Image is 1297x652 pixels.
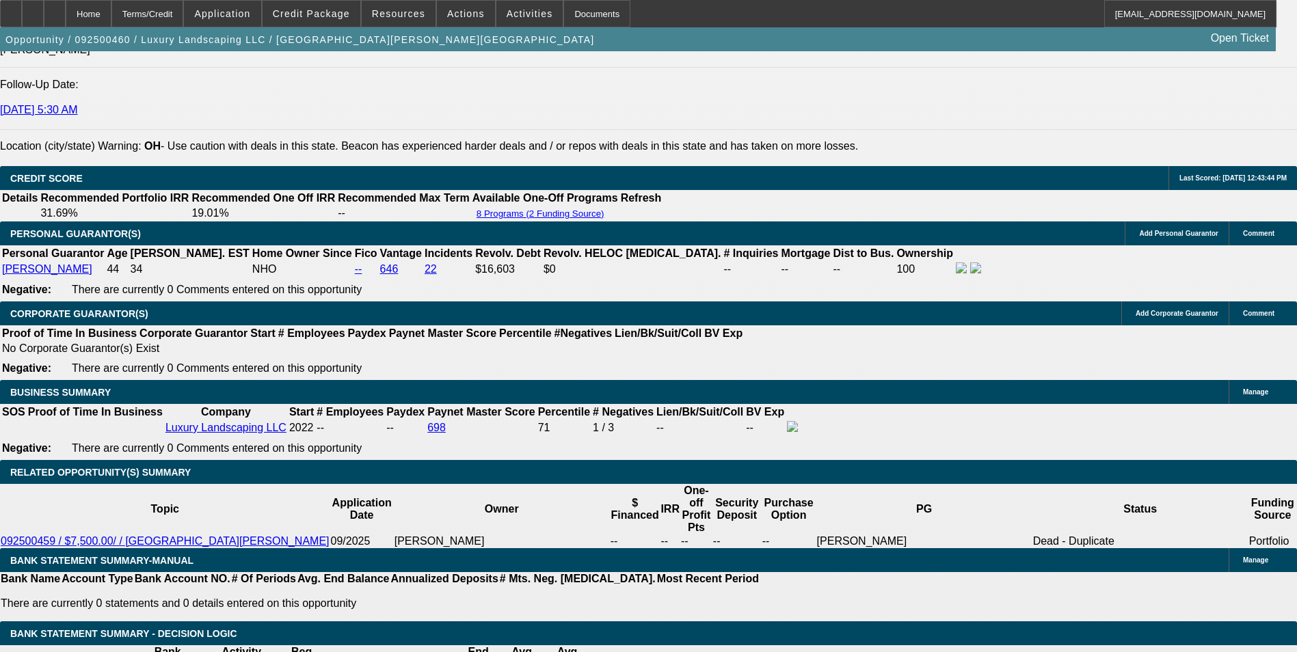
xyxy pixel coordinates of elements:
[538,422,590,434] div: 71
[1136,310,1218,317] span: Add Corporate Guarantor
[475,247,541,259] b: Revolv. Debt
[10,173,83,184] span: CREDIT SCORE
[1248,484,1297,534] th: Funding Source
[712,484,762,534] th: Security Deposit
[1243,230,1274,237] span: Comment
[394,534,610,548] td: [PERSON_NAME]
[1,405,26,419] th: SOS
[762,484,816,534] th: Purchase Option
[1032,484,1248,534] th: Status
[593,406,654,418] b: # Negatives
[680,534,712,548] td: --
[231,572,297,586] th: # Of Periods
[660,534,680,548] td: --
[746,406,784,418] b: BV Exp
[781,262,831,277] td: --
[507,8,553,19] span: Activities
[956,262,967,273] img: facebook-icon.png
[538,406,590,418] b: Percentile
[107,247,127,259] b: Age
[263,1,360,27] button: Credit Package
[40,191,189,205] th: Recommended Portfolio IRR
[389,327,496,339] b: Paynet Master Score
[372,8,425,19] span: Resources
[544,247,721,259] b: Revolv. HELOC [MEDICAL_DATA].
[1179,174,1287,182] span: Last Scored: [DATE] 12:43:44 PM
[425,247,472,259] b: Incidents
[1243,310,1274,317] span: Comment
[496,1,563,27] button: Activities
[712,534,762,548] td: --
[10,467,191,478] span: RELATED OPPORTUNITY(S) SUMMARY
[184,1,260,27] button: Application
[593,422,654,434] div: 1 / 3
[447,8,485,19] span: Actions
[10,628,237,639] span: Bank Statement Summary - Decision Logic
[680,484,712,534] th: One-off Profit Pts
[1,597,759,610] p: There are currently 0 statements and 0 details entered on this opportunity
[762,534,816,548] td: --
[427,422,446,433] a: 698
[10,228,141,239] span: PERSONAL GUARANTOR(S)
[72,284,362,295] span: There are currently 0 Comments entered on this opportunity
[131,247,250,259] b: [PERSON_NAME]. EST
[615,327,701,339] b: Lien/Bk/Suit/Coll
[1243,388,1268,396] span: Manage
[386,406,425,418] b: Paydex
[2,247,104,259] b: Personal Guarantor
[273,8,350,19] span: Credit Package
[787,421,798,432] img: facebook-icon.png
[337,206,470,220] td: --
[278,327,345,339] b: # Employees
[355,247,377,259] b: Fico
[27,405,163,419] th: Proof of Time In Business
[425,263,437,275] a: 22
[348,327,386,339] b: Paydex
[656,406,743,418] b: Lien/Bk/Suit/Coll
[472,191,619,205] th: Available One-Off Programs
[816,484,1032,534] th: PG
[2,362,51,374] b: Negative:
[61,572,134,586] th: Account Type
[330,484,394,534] th: Application Date
[656,572,760,586] th: Most Recent Period
[472,208,609,219] button: 8 Programs (2 Funding Source)
[201,406,251,418] b: Company
[1,535,330,547] a: 092500459 / $7,500.00/ / [GEOGRAPHIC_DATA][PERSON_NAME]
[970,262,981,273] img: linkedin-icon.png
[191,206,336,220] td: 19.01%
[252,262,353,277] td: NHO
[289,406,314,418] b: Start
[144,140,161,152] b: OH
[289,420,315,435] td: 2022
[386,420,425,435] td: --
[437,1,495,27] button: Actions
[337,191,470,205] th: Recommended Max Term
[1,191,38,205] th: Details
[250,327,275,339] b: Start
[1,342,749,355] td: No Corporate Guarantor(s) Exist
[10,308,148,319] span: CORPORATE GUARANTOR(S)
[394,484,610,534] th: Owner
[1139,230,1218,237] span: Add Personal Guarantor
[317,406,384,418] b: # Employees
[620,191,663,205] th: Refresh
[317,422,324,433] span: --
[1243,556,1268,564] span: Manage
[194,8,250,19] span: Application
[72,362,362,374] span: There are currently 0 Comments entered on this opportunity
[745,420,785,435] td: --
[781,247,831,259] b: Mortgage
[896,262,954,277] td: 100
[380,263,399,275] a: 646
[723,247,778,259] b: # Inquiries
[474,262,541,277] td: $16,603
[816,534,1032,548] td: [PERSON_NAME]
[10,387,111,398] span: BUSINESS SUMMARY
[833,247,894,259] b: Dist to Bus.
[833,262,895,277] td: --
[610,534,660,548] td: --
[191,191,336,205] th: Recommended One Off IRR
[2,284,51,295] b: Negative:
[10,555,193,566] span: BANK STATEMENT SUMMARY-MANUAL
